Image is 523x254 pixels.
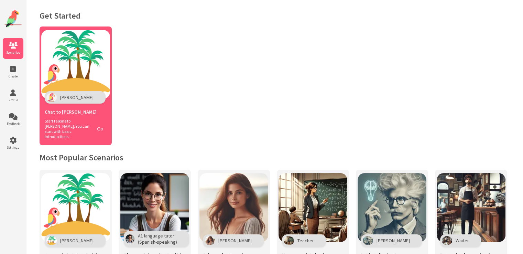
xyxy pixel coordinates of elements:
[46,236,57,245] img: Character
[205,236,215,245] img: Character
[60,237,94,244] span: [PERSON_NAME]
[363,236,373,245] img: Character
[3,50,23,55] span: Scenarios
[41,30,110,99] img: Chat with Polly
[120,173,189,242] img: Scenario Image
[4,10,22,28] img: Website Logo
[377,237,410,244] span: [PERSON_NAME]
[437,173,505,242] img: Scenario Image
[138,233,177,245] span: A1 language tutor (Spanish-speaking)
[41,173,110,242] img: Scenario Image
[297,237,314,244] span: Teacher
[126,234,134,243] img: Character
[442,236,452,245] img: Character
[40,10,509,21] h1: Get Started
[45,118,90,139] span: Start talking to [PERSON_NAME]. You can start with basic introductions.
[3,121,23,126] span: Feedback
[3,98,23,102] span: Profile
[456,237,469,244] span: Waiter
[40,152,509,163] h2: Most Popular Scenarios
[45,109,97,115] span: Chat to [PERSON_NAME]
[358,173,426,242] img: Scenario Image
[94,124,107,134] button: Go
[279,173,347,242] img: Scenario Image
[284,236,294,245] img: Character
[46,93,57,102] img: Polly
[3,74,23,78] span: Create
[3,145,23,150] span: Settings
[60,94,94,100] span: [PERSON_NAME]
[218,237,252,244] span: [PERSON_NAME]
[199,173,268,242] img: Scenario Image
